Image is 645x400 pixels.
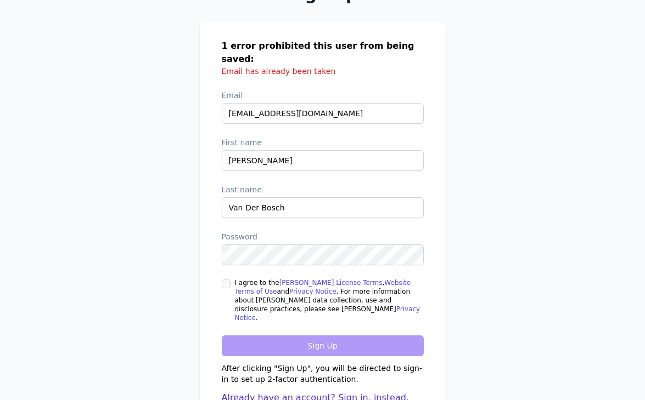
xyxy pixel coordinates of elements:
span: After clicking "Sign Up", you will be directed to sign-in to set up 2-factor authentication. [222,364,423,384]
label: Last name [222,184,424,195]
h2: 1 error prohibited this user from being saved: [222,39,424,66]
li: Email has already been taken [222,66,424,77]
label: First name [222,137,424,148]
a: Privacy Notice [235,305,420,322]
label: Email [222,90,424,101]
a: [PERSON_NAME] License Terms [279,279,383,287]
label: Password [222,231,424,242]
a: Website Terms of Use [235,279,411,295]
input: Sign Up [222,335,424,356]
a: Privacy Notice [289,288,336,295]
label: I agree to the , and . For more information about [PERSON_NAME] data collection, use and disclosu... [235,278,424,322]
